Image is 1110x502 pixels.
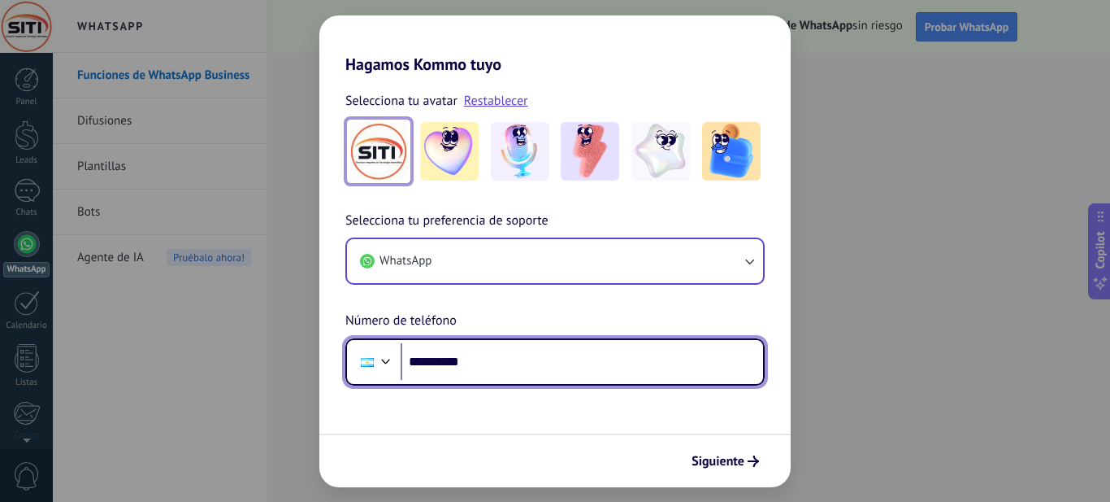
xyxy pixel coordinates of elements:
[319,15,791,74] h2: Hagamos Kommo tuyo
[379,253,431,269] span: WhatsApp
[345,211,548,232] span: Selecciona tu preferencia de soporte
[684,447,766,475] button: Siguiente
[561,122,619,181] img: -3.jpeg
[345,90,457,111] span: Selecciona tu avatar
[347,239,763,283] button: WhatsApp
[702,122,761,181] img: -5.jpeg
[464,93,528,109] a: Restablecer
[420,122,479,181] img: -1.jpeg
[631,122,690,181] img: -4.jpeg
[345,311,457,332] span: Número de teléfono
[491,122,549,181] img: -2.jpeg
[352,345,383,379] div: Argentina: + 54
[692,456,744,467] span: Siguiente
